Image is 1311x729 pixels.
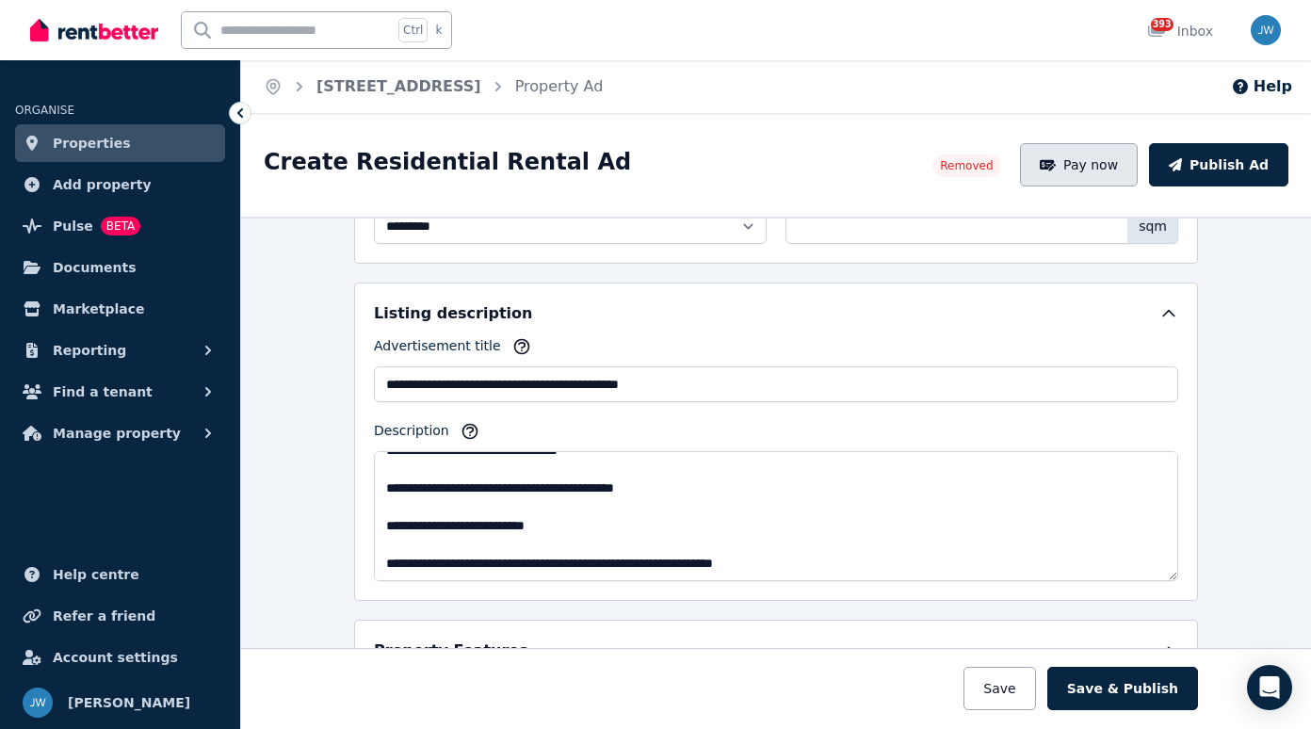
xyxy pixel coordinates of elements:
h5: Listing description [374,302,532,325]
span: Removed [940,158,993,173]
a: Help centre [15,556,225,593]
img: RentBetter [30,16,158,44]
span: Properties [53,132,131,154]
span: k [435,23,442,38]
span: Documents [53,256,137,279]
label: Description [374,421,449,447]
a: Documents [15,249,225,286]
div: Open Intercom Messenger [1247,665,1292,710]
a: Marketplace [15,290,225,328]
span: [PERSON_NAME] [68,691,190,714]
img: JASON WU [23,688,53,718]
a: Add property [15,166,225,203]
button: Reporting [15,332,225,369]
span: Manage property [53,422,181,445]
a: Properties [15,124,225,162]
a: PulseBETA [15,207,225,245]
span: Marketplace [53,298,144,320]
div: Inbox [1147,22,1213,40]
button: Publish Ad [1149,143,1288,186]
button: Save [963,667,1035,710]
label: Advertisement title [374,336,501,363]
span: Pulse [53,215,93,237]
button: Manage property [15,414,225,452]
span: ORGANISE [15,104,74,117]
img: JASON WU [1251,15,1281,45]
nav: Breadcrumb [241,60,625,113]
h5: Property Features [374,640,528,662]
button: Help [1231,75,1292,98]
button: Pay now [1020,143,1139,186]
a: Refer a friend [15,597,225,635]
span: Add property [53,173,152,196]
span: Reporting [53,339,126,362]
span: BETA [101,217,140,235]
a: Account settings [15,639,225,676]
h1: Create Residential Rental Ad [264,147,631,177]
button: Save & Publish [1047,667,1198,710]
a: Property Ad [515,77,604,95]
a: [STREET_ADDRESS] [316,77,481,95]
span: Ctrl [398,18,428,42]
span: Account settings [53,646,178,669]
button: Find a tenant [15,373,225,411]
span: Help centre [53,563,139,586]
span: Find a tenant [53,381,153,403]
span: 393 [1151,18,1173,31]
span: Refer a friend [53,605,155,627]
